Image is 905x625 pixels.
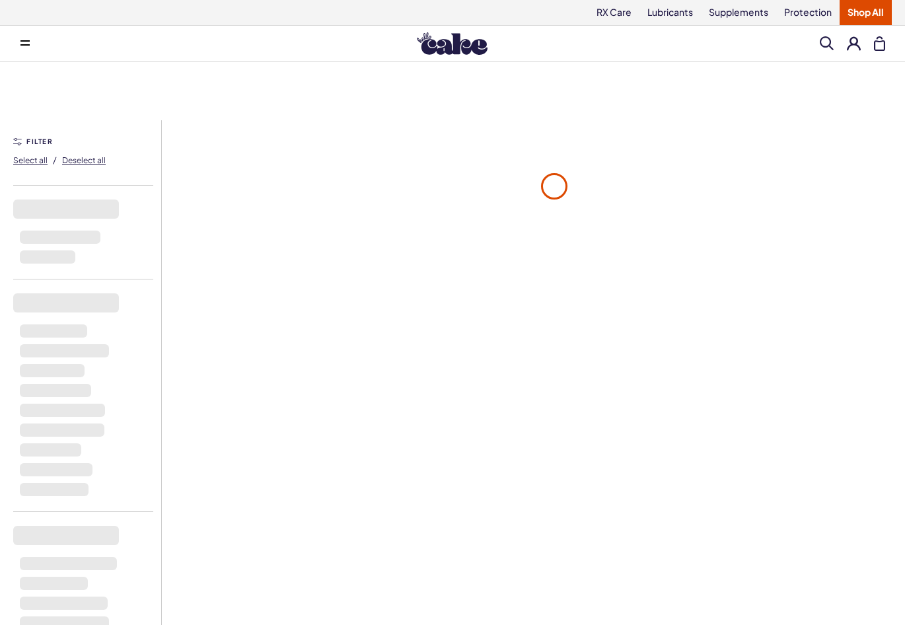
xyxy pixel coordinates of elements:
[62,149,106,170] button: Deselect all
[417,32,488,55] img: Hello Cake
[53,154,57,166] span: /
[13,149,48,170] button: Select all
[62,155,106,165] span: Deselect all
[13,155,48,165] span: Select all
